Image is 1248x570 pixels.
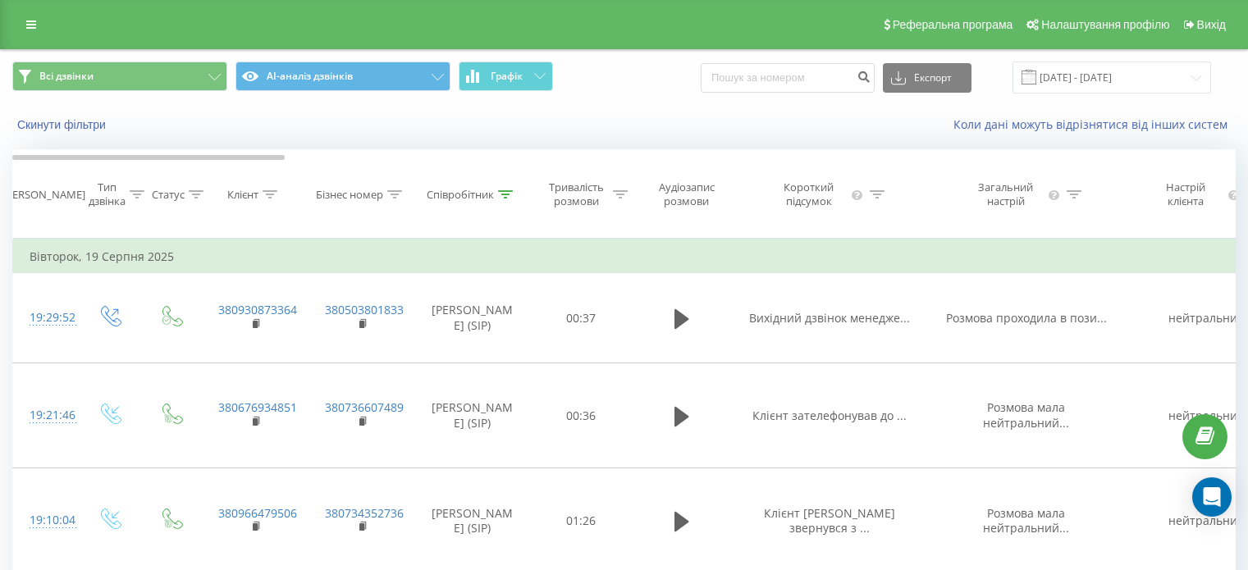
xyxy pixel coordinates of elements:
[893,18,1013,31] span: Реферальна програма
[1197,18,1226,31] span: Вихід
[39,70,94,83] span: Всі дзвінки
[983,505,1069,536] span: Розмова мала нейтральний...
[30,504,62,536] div: 19:10:04
[701,63,875,93] input: Пошук за номером
[749,310,910,326] span: Вихідний дзвінок менедже...
[415,363,530,468] td: [PERSON_NAME] (SIP)
[946,310,1107,326] span: Розмова проходила в пози...
[530,273,633,363] td: 00:37
[12,117,114,132] button: Скинути фільтри
[227,188,258,202] div: Клієнт
[770,180,848,208] div: Короткий підсумок
[647,180,726,208] div: Аудіозапис розмови
[325,505,404,521] a: 380734352736
[218,302,297,317] a: 380930873364
[953,116,1236,132] a: Коли дані можуть відрізнятися вiд інших систем
[2,188,85,202] div: [PERSON_NAME]
[218,399,297,415] a: 380676934851
[883,63,971,93] button: Експорт
[1192,477,1232,517] div: Open Intercom Messenger
[544,180,609,208] div: Тривалість розмови
[1041,18,1169,31] span: Налаштування профілю
[764,505,895,536] span: Клієнт [PERSON_NAME] звернувся з ...
[415,273,530,363] td: [PERSON_NAME] (SIP)
[1147,180,1223,208] div: Настрій клієнта
[325,399,404,415] a: 380736607489
[316,188,383,202] div: Бізнес номер
[30,302,62,334] div: 19:29:52
[218,505,297,521] a: 380966479506
[752,408,907,423] span: Клієнт зателефонував до ...
[152,188,185,202] div: Статус
[89,180,126,208] div: Тип дзвінка
[530,363,633,468] td: 00:36
[30,399,62,431] div: 19:21:46
[983,399,1069,430] span: Розмова мала нейтральний...
[427,188,494,202] div: Співробітник
[491,71,523,82] span: Графік
[12,62,227,91] button: Всі дзвінки
[459,62,553,91] button: Графік
[235,62,450,91] button: AI-аналіз дзвінків
[967,180,1045,208] div: Загальний настрій
[325,302,404,317] a: 380503801833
